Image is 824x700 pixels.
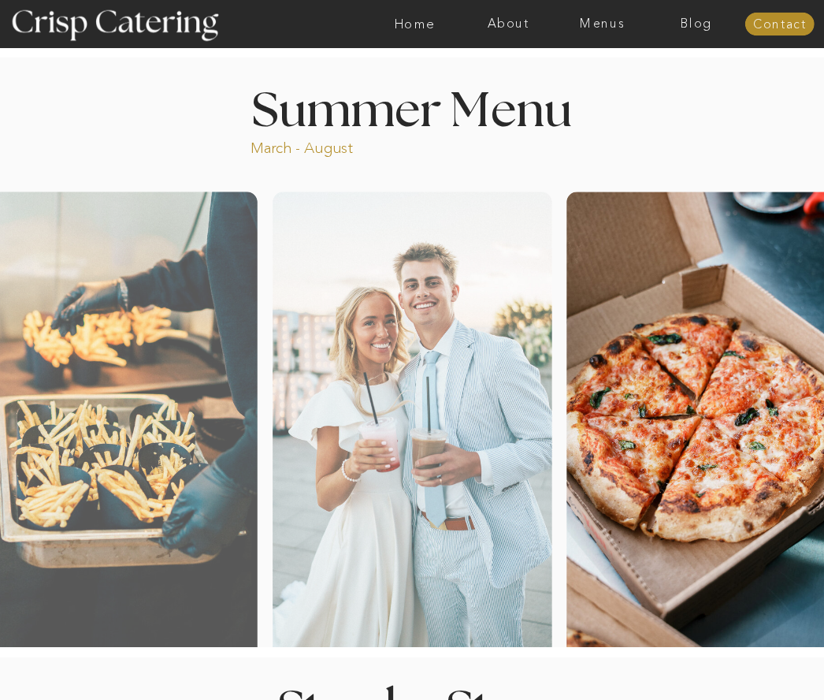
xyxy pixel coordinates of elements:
a: Menus [555,17,649,31]
h1: Summer Menu [221,87,603,128]
a: Blog [650,17,744,31]
a: Contact [745,18,815,32]
p: March - August [251,137,440,153]
a: About [462,17,555,31]
a: Home [367,17,461,31]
